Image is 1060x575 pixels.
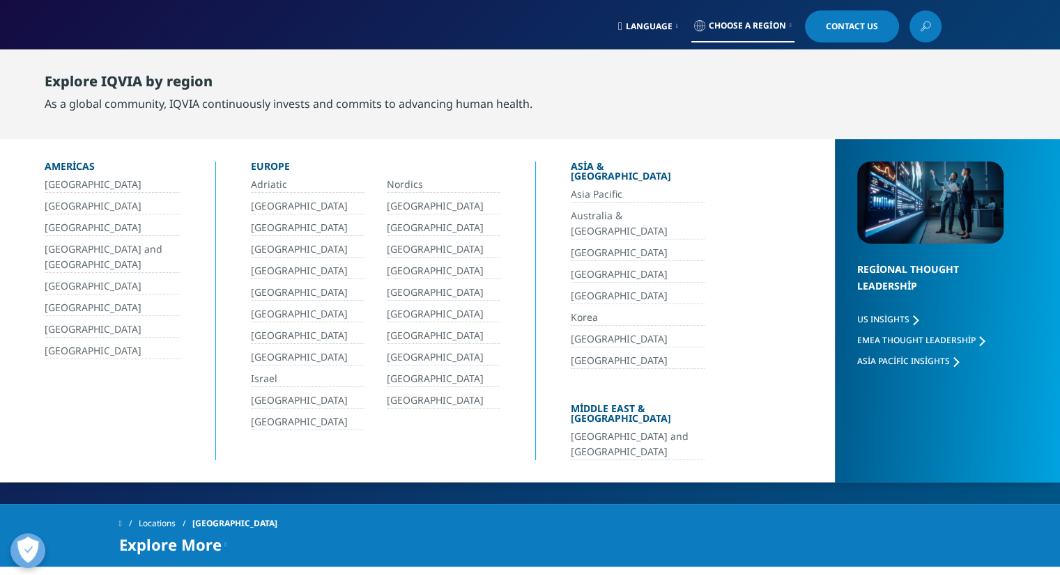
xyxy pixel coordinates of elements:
[571,162,705,187] div: Asia & [GEOGRAPHIC_DATA]
[251,349,364,365] a: [GEOGRAPHIC_DATA]
[251,177,364,193] a: Adriatic
[236,49,942,114] nav: Primary
[387,285,500,301] a: [GEOGRAPHIC_DATA]
[387,371,500,387] a: [GEOGRAPHIC_DATA]
[251,306,364,322] a: [GEOGRAPHIC_DATA]
[45,95,532,112] div: As a global community, IQVIA continuously invests and commits to advancing human health.
[251,285,364,301] a: [GEOGRAPHIC_DATA]
[10,533,45,568] button: Open Preferences
[192,511,277,536] span: [GEOGRAPHIC_DATA]
[387,177,500,193] a: Nordics
[45,220,180,236] a: [GEOGRAPHIC_DATA]
[387,198,500,214] a: [GEOGRAPHIC_DATA]
[571,267,705,283] a: [GEOGRAPHIC_DATA]
[571,310,705,326] a: Korea
[571,288,705,304] a: [GEOGRAPHIC_DATA]
[45,343,180,359] a: [GEOGRAPHIC_DATA]
[45,322,180,338] a: [GEOGRAPHIC_DATA]
[387,349,500,365] a: ​[GEOGRAPHIC_DATA]
[45,198,180,214] a: [GEOGRAPHIC_DATA]
[251,242,364,258] a: [GEOGRAPHIC_DATA]
[571,187,705,203] a: Asia Pacific
[387,220,500,236] a: [GEOGRAPHIC_DATA]
[571,429,705,460] a: [GEOGRAPHIC_DATA] and [GEOGRAPHIC_DATA]
[45,300,180,316] a: [GEOGRAPHIC_DATA]
[571,245,705,261] a: [GEOGRAPHIC_DATA]
[857,355,959,367] a: Asia Pacific Insights
[139,511,192,536] a: Locations
[251,393,364,409] a: [GEOGRAPHIC_DATA]
[857,162,1004,244] img: 2093_analyzing-data-using-big-screen-display-and-laptop.png
[857,261,1004,312] div: Regional Thought Leadership
[857,334,976,346] span: EMEA Thought Leadership
[45,177,180,193] a: [GEOGRAPHIC_DATA]
[251,328,364,344] a: [GEOGRAPHIC_DATA]
[387,242,500,258] a: [GEOGRAPHIC_DATA]
[709,20,786,31] span: Choose a Region
[251,220,364,236] a: [GEOGRAPHIC_DATA]
[251,371,364,387] a: Israel
[857,313,919,325] a: US Insights
[387,263,500,279] a: [GEOGRAPHIC_DATA]
[119,536,222,553] span: Explore More
[251,162,500,177] div: Europe
[826,22,878,31] span: Contact Us
[387,328,500,344] a: [GEOGRAPHIC_DATA]
[387,393,500,409] a: [GEOGRAPHIC_DATA]
[251,263,364,279] a: [GEOGRAPHIC_DATA]
[626,21,673,32] span: Language
[571,331,705,347] a: [GEOGRAPHIC_DATA]
[251,414,364,430] a: [GEOGRAPHIC_DATA]
[45,73,532,95] div: Explore IQVIA by region
[571,353,705,369] a: [GEOGRAPHIC_DATA]
[857,334,985,346] a: EMEA Thought Leadership
[857,313,909,325] span: US Insights
[857,355,950,367] span: Asia Pacific Insights
[571,208,705,239] a: Australia & [GEOGRAPHIC_DATA]
[45,162,180,177] div: Americas
[45,278,180,294] a: [GEOGRAPHIC_DATA]
[805,10,899,42] a: Contact Us
[45,242,180,273] a: [GEOGRAPHIC_DATA] and [GEOGRAPHIC_DATA]
[387,306,500,322] a: [GEOGRAPHIC_DATA]
[251,198,364,214] a: [GEOGRAPHIC_DATA]
[571,404,705,429] div: Middle East & [GEOGRAPHIC_DATA]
